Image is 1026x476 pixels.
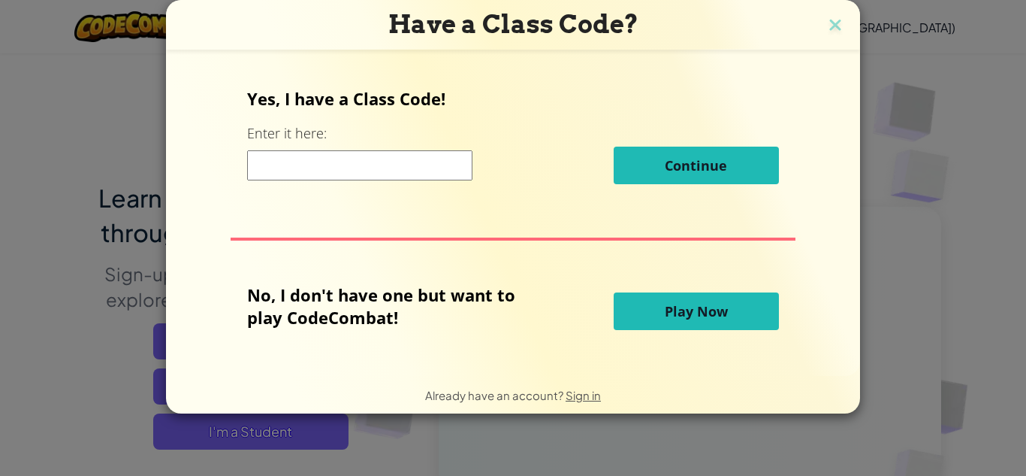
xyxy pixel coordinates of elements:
[388,9,638,39] span: Have a Class Code?
[614,293,779,330] button: Play Now
[425,388,566,402] span: Already have an account?
[825,15,845,38] img: close icon
[247,283,538,329] p: No, I don't have one but want to play CodeCombat!
[665,156,727,174] span: Continue
[665,302,728,320] span: Play Now
[614,147,779,184] button: Continue
[566,388,601,402] a: Sign in
[247,124,327,143] label: Enter it here:
[247,87,778,110] p: Yes, I have a Class Code!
